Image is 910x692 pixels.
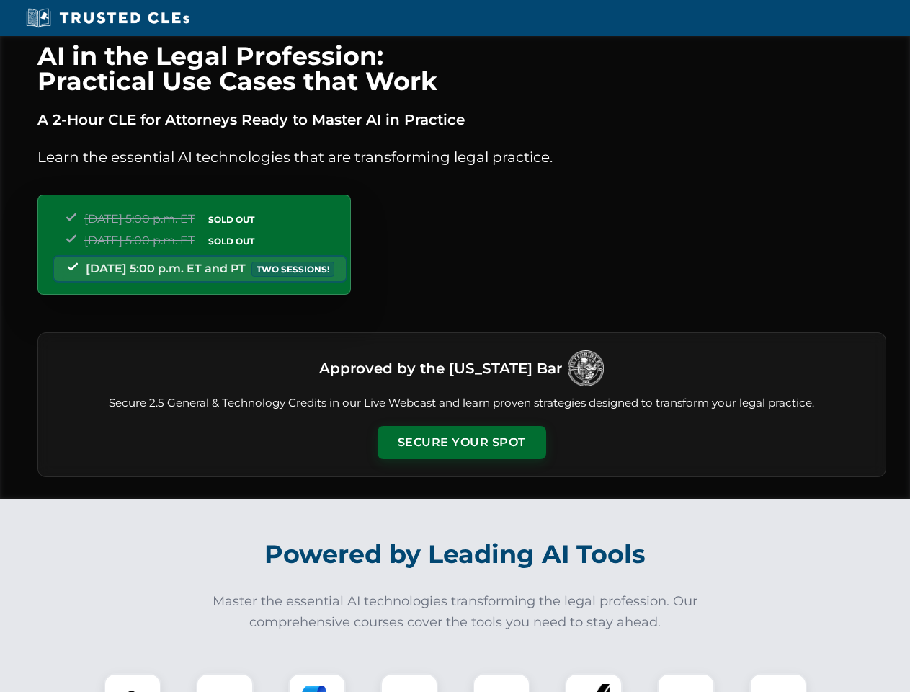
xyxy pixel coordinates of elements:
p: Master the essential AI technologies transforming the legal profession. Our comprehensive courses... [203,591,708,633]
span: SOLD OUT [203,212,259,227]
p: A 2-Hour CLE for Attorneys Ready to Master AI in Practice [37,108,886,131]
p: Secure 2.5 General & Technology Credits in our Live Webcast and learn proven strategies designed ... [55,395,868,412]
span: [DATE] 5:00 p.m. ET [84,212,195,226]
p: Learn the essential AI technologies that are transforming legal practice. [37,146,886,169]
h3: Approved by the [US_STATE] Bar [319,355,562,381]
h1: AI in the Legal Profession: Practical Use Cases that Work [37,43,886,94]
button: Secure Your Spot [378,426,546,459]
span: [DATE] 5:00 p.m. ET [84,234,195,247]
img: Trusted CLEs [22,7,194,29]
h2: Powered by Leading AI Tools [56,529,855,580]
span: SOLD OUT [203,234,259,249]
img: Logo [568,350,604,386]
